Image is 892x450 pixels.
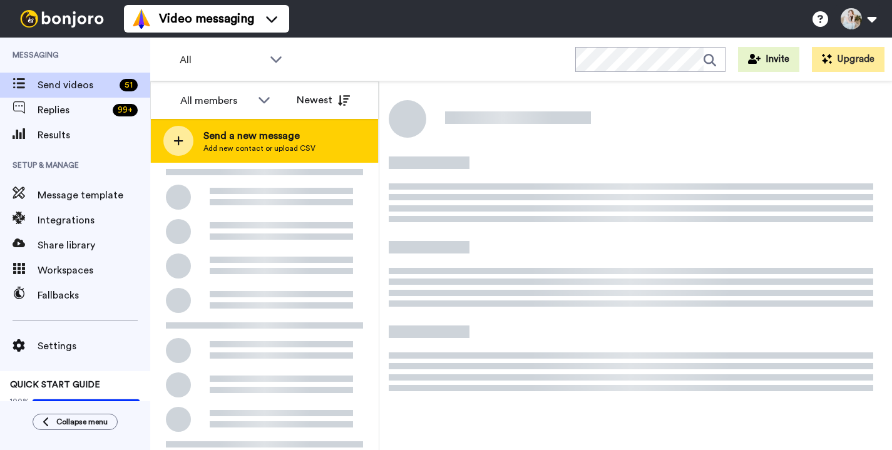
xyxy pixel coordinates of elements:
[33,414,118,430] button: Collapse menu
[38,128,150,143] span: Results
[10,381,100,389] span: QUICK START GUIDE
[113,104,138,116] div: 99 +
[38,263,150,278] span: Workspaces
[38,238,150,253] span: Share library
[15,10,109,28] img: bj-logo-header-white.svg
[38,103,108,118] span: Replies
[38,78,115,93] span: Send videos
[120,79,138,91] div: 51
[56,417,108,427] span: Collapse menu
[203,128,315,143] span: Send a new message
[159,10,254,28] span: Video messaging
[180,93,252,108] div: All members
[38,213,150,228] span: Integrations
[287,88,359,113] button: Newest
[812,47,884,72] button: Upgrade
[38,339,150,354] span: Settings
[203,143,315,153] span: Add new contact or upload CSV
[180,53,264,68] span: All
[38,188,150,203] span: Message template
[738,47,799,72] button: Invite
[38,288,150,303] span: Fallbacks
[10,396,29,406] span: 100%
[131,9,151,29] img: vm-color.svg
